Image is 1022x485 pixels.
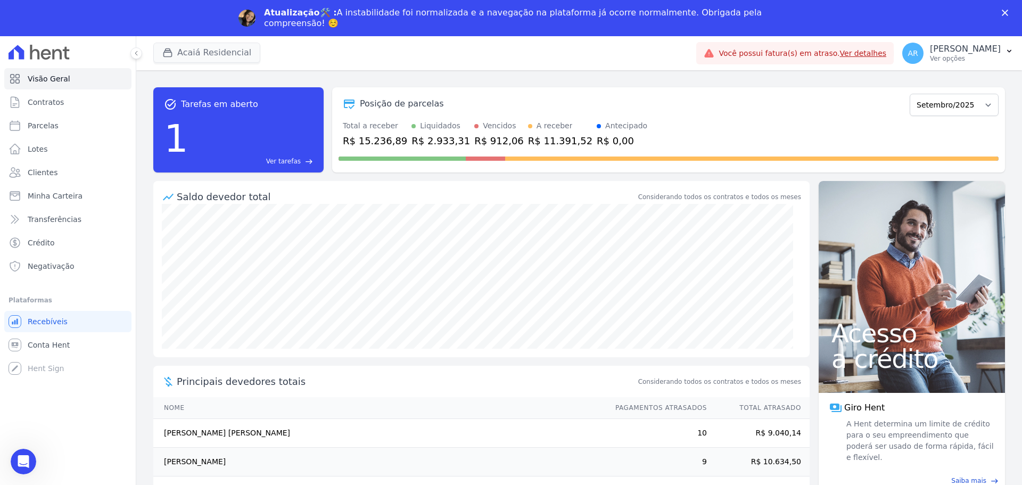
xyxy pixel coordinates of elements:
[930,54,1001,63] p: Ver opções
[831,346,992,372] span: a crédito
[537,120,573,131] div: A receber
[28,316,68,327] span: Recebíveis
[707,397,810,419] th: Total Atrasado
[177,190,636,204] div: Saldo devedor total
[605,120,647,131] div: Antecipado
[164,111,188,166] div: 1
[9,294,127,307] div: Plataformas
[4,311,131,332] a: Recebíveis
[164,98,177,111] span: task_alt
[28,167,57,178] span: Clientes
[4,334,131,356] a: Conta Hent
[264,7,337,18] b: Atualização🛠️ :
[11,449,36,474] iframe: Intercom live chat
[305,158,313,166] span: east
[4,92,131,113] a: Contratos
[28,340,70,350] span: Conta Hent
[831,320,992,346] span: Acesso
[420,120,460,131] div: Liquidados
[153,43,260,63] button: Acaiá Residencial
[28,73,70,84] span: Visão Geral
[4,138,131,160] a: Lotes
[4,185,131,207] a: Minha Carteira
[266,157,301,166] span: Ver tarefas
[1002,10,1012,16] div: Fechar
[28,120,59,131] span: Parcelas
[483,120,516,131] div: Vencidos
[707,448,810,476] td: R$ 10.634,50
[264,7,767,29] div: A instabilidade foi normalizada e a navegação na plataforma já ocorre normalmente. Obrigada pela ...
[844,401,885,414] span: Giro Hent
[28,261,75,272] span: Negativação
[153,419,605,448] td: [PERSON_NAME] [PERSON_NAME]
[894,38,1022,68] button: AR [PERSON_NAME] Ver opções
[177,374,636,389] span: Principais devedores totais
[4,162,131,183] a: Clientes
[638,192,801,202] div: Considerando todos os contratos e todos os meses
[153,397,605,419] th: Nome
[4,115,131,136] a: Parcelas
[908,50,918,57] span: AR
[4,232,131,253] a: Crédito
[28,214,81,225] span: Transferências
[844,418,994,463] span: A Hent determina um limite de crédito para o seu empreendimento que poderá ser usado de forma ráp...
[238,10,256,27] img: Profile image for Adriane
[840,49,887,57] a: Ver detalhes
[28,97,64,108] span: Contratos
[360,97,444,110] div: Posição de parcelas
[597,134,647,148] div: R$ 0,00
[4,209,131,230] a: Transferências
[605,448,707,476] td: 9
[343,134,407,148] div: R$ 15.236,89
[707,419,810,448] td: R$ 9.040,14
[193,157,313,166] a: Ver tarefas east
[153,448,605,476] td: [PERSON_NAME]
[638,377,801,387] span: Considerando todos os contratos e todos os meses
[181,98,258,111] span: Tarefas em aberto
[528,134,592,148] div: R$ 11.391,52
[28,237,55,248] span: Crédito
[4,256,131,277] a: Negativação
[343,120,407,131] div: Total a receber
[719,48,886,59] span: Você possui fatura(s) em atraso.
[605,419,707,448] td: 10
[28,144,48,154] span: Lotes
[28,191,83,201] span: Minha Carteira
[411,134,470,148] div: R$ 2.933,31
[605,397,707,419] th: Pagamentos Atrasados
[930,44,1001,54] p: [PERSON_NAME]
[4,68,131,89] a: Visão Geral
[474,134,524,148] div: R$ 912,06
[991,477,999,485] span: east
